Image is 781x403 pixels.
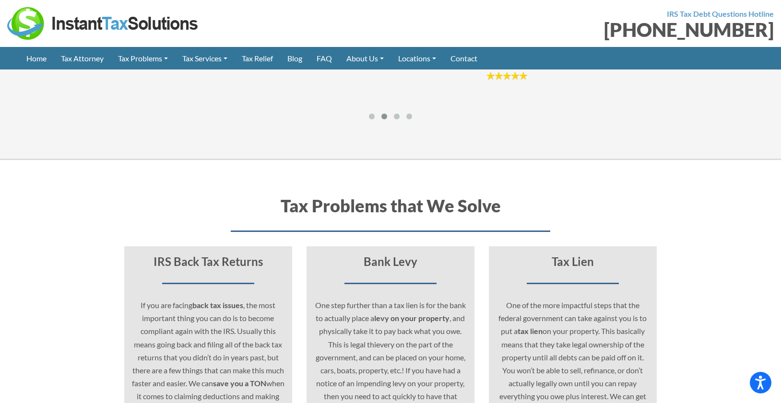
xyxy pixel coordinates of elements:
[496,253,650,284] a: Tax Lien
[374,313,450,322] strong: levy on your property
[7,18,199,27] a: Instant Tax Solutions Logo
[131,253,285,284] a: IRS Back Tax Returns
[7,7,199,40] img: Instant Tax Solutions Logo
[235,47,280,69] a: Tax Relief
[111,47,175,69] a: Tax Problems
[443,47,485,69] a: Contact
[19,47,54,69] a: Home
[486,71,527,81] img: Stars
[391,47,443,69] a: Locations
[175,47,235,69] a: Tax Services
[518,326,543,335] strong: tax lien
[398,20,774,39] div: [PHONE_NUMBER]
[280,47,309,69] a: Blog
[309,47,339,69] a: FAQ
[54,47,111,69] a: Tax Attorney
[667,9,774,18] strong: IRS Tax Debt Questions Hotline
[339,47,391,69] a: About Us
[314,253,467,284] a: Bank Levy
[213,379,266,388] strong: save you a TON
[192,300,243,310] strong: back tax issues
[124,194,657,232] h2: Tax Problems that We Solve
